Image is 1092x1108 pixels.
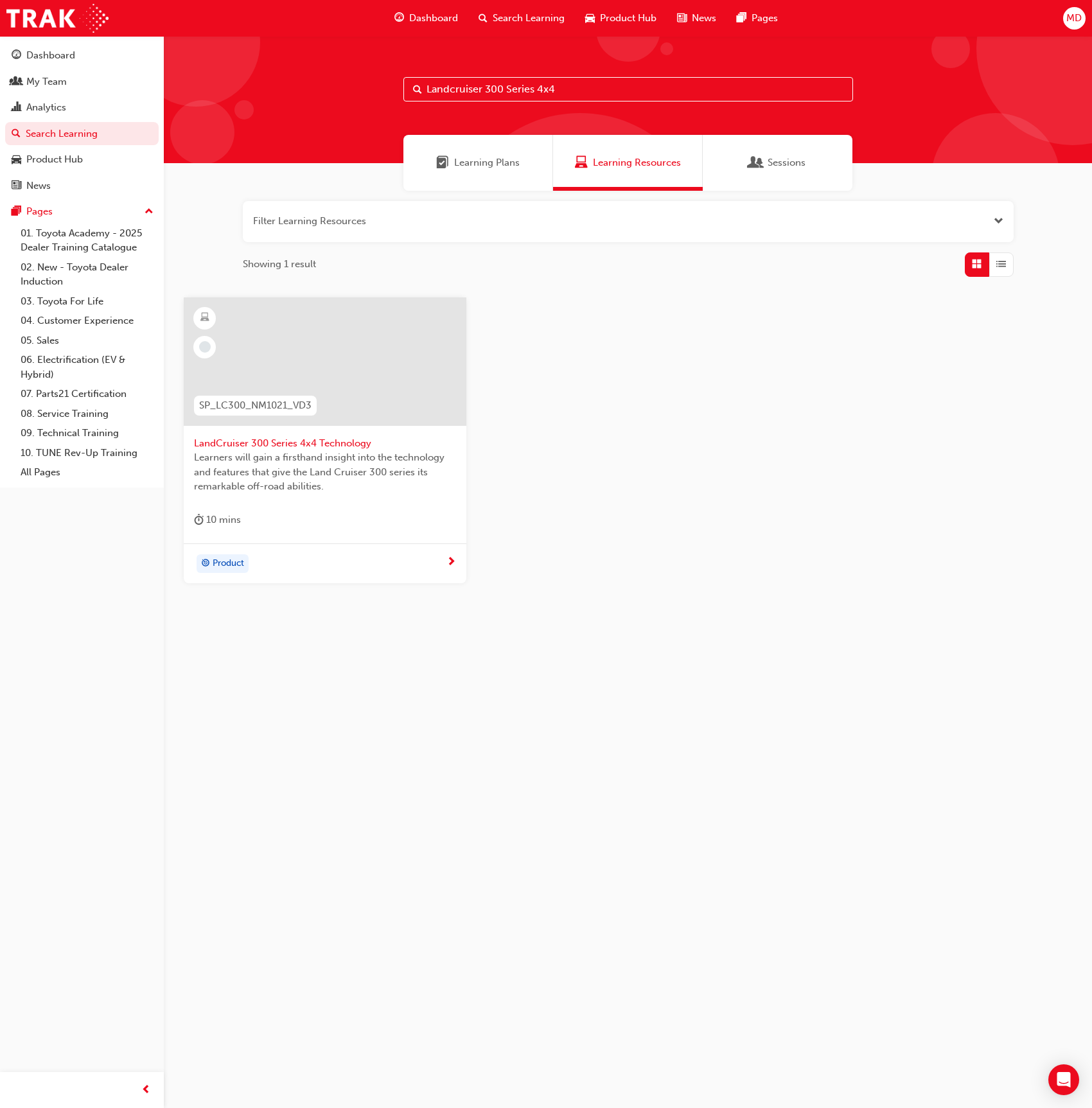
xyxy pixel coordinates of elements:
button: DashboardMy TeamAnalyticsSearch LearningProduct HubNews [5,41,159,200]
button: MD [1063,7,1086,30]
span: Showing 1 result [243,257,316,272]
span: learningResourceType_ELEARNING-icon [200,310,209,326]
a: 01. Toyota Academy - 2025 Dealer Training Catalogue [15,224,159,258]
a: pages-iconPages [727,5,788,31]
a: All Pages [15,462,159,482]
a: 04. Customer Experience [15,311,159,331]
span: news-icon [677,10,687,26]
button: Open the filter [994,214,1003,229]
a: 03. Toyota For Life [15,292,159,312]
div: 10 mins [194,512,241,528]
span: LandCruiser 300 Series 4x4 Technology [194,436,456,451]
a: 10. TUNE Rev-Up Training [15,443,159,463]
div: News [26,179,51,193]
span: pages-icon [737,10,746,26]
span: Sessions [768,155,806,170]
span: car-icon [12,154,21,166]
span: up-icon [145,204,154,220]
span: Product [213,556,244,571]
span: Search Learning [493,11,565,26]
span: Learners will gain a firsthand insight into the technology and features that give the Land Cruise... [194,450,456,494]
span: next-icon [446,557,456,568]
span: prev-icon [141,1082,151,1098]
span: Sessions [750,155,762,170]
span: Learning Resources [593,155,681,170]
a: Analytics [5,96,159,119]
span: pages-icon [12,206,21,218]
input: Search... [403,77,853,101]
span: target-icon [201,556,210,572]
span: news-icon [12,180,21,192]
a: 02. New - Toyota Dealer Induction [15,258,159,292]
a: Search Learning [5,122,159,146]
a: 08. Service Training [15,404,159,424]
div: Pages [26,204,53,219]
a: SessionsSessions [703,135,852,191]
div: My Team [26,75,67,89]
span: search-icon [12,128,21,140]
span: Search [413,82,422,97]
a: news-iconNews [667,5,727,31]
a: SP_LC300_NM1021_VD3LandCruiser 300 Series 4x4 TechnologyLearners will gain a firsthand insight in... [184,297,466,584]
a: 07. Parts21 Certification [15,384,159,404]
span: duration-icon [194,512,204,528]
span: SP_LC300_NM1021_VD3 [199,398,312,413]
span: Product Hub [600,11,656,26]
a: News [5,174,159,198]
span: chart-icon [12,102,21,114]
a: 09. Technical Training [15,423,159,443]
span: News [692,11,716,26]
span: car-icon [585,10,595,26]
span: Grid [972,257,982,272]
span: MD [1066,11,1082,26]
a: car-iconProduct Hub [575,5,667,31]
span: people-icon [12,76,21,88]
span: Dashboard [409,11,458,26]
a: Dashboard [5,44,159,67]
span: Pages [752,11,778,26]
a: Learning PlansLearning Plans [403,135,553,191]
a: My Team [5,70,159,94]
button: Pages [5,200,159,224]
div: Analytics [26,100,66,115]
a: 05. Sales [15,331,159,351]
a: search-iconSearch Learning [468,5,575,31]
span: Learning Resources [575,155,588,170]
span: Learning Plans [454,155,520,170]
div: Dashboard [26,48,75,63]
span: learningRecordVerb_NONE-icon [199,341,211,353]
span: guage-icon [394,10,404,26]
a: Learning ResourcesLearning Resources [553,135,703,191]
div: Open Intercom Messenger [1048,1064,1079,1095]
span: guage-icon [12,50,21,62]
a: guage-iconDashboard [384,5,468,31]
a: 06. Electrification (EV & Hybrid) [15,350,159,384]
img: Trak [6,4,109,33]
span: List [996,257,1006,272]
span: search-icon [479,10,488,26]
div: Product Hub [26,152,83,167]
a: Product Hub [5,148,159,171]
span: Learning Plans [436,155,449,170]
